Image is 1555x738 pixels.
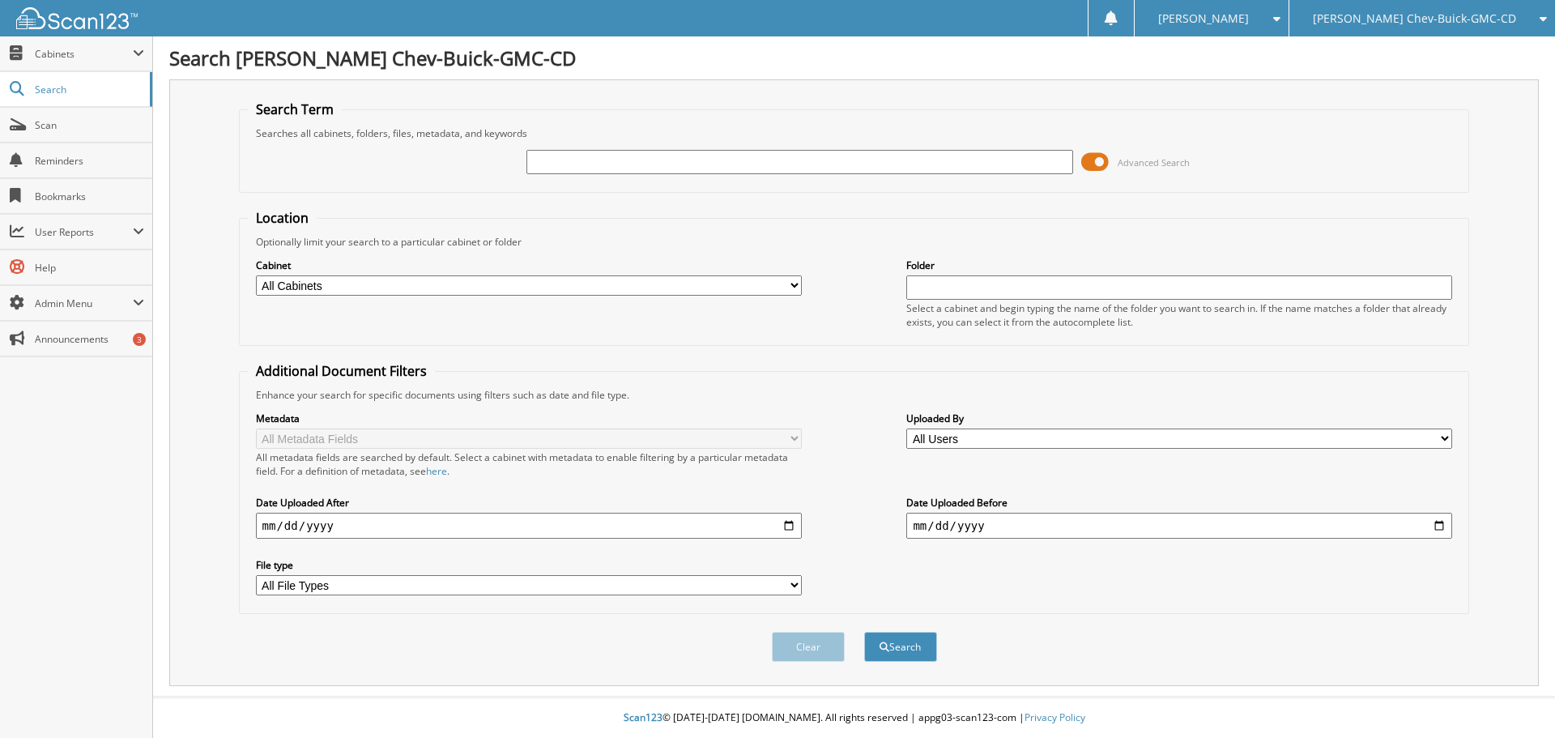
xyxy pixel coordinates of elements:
[16,7,138,29] img: scan123-logo-white.svg
[1313,14,1516,23] span: [PERSON_NAME] Chev-Buick-GMC-CD
[153,698,1555,738] div: © [DATE]-[DATE] [DOMAIN_NAME]. All rights reserved | appg03-scan123-com |
[248,362,435,380] legend: Additional Document Filters
[256,558,802,572] label: File type
[864,632,937,662] button: Search
[906,412,1452,425] label: Uploaded By
[35,190,144,203] span: Bookmarks
[426,464,447,478] a: here
[624,710,662,724] span: Scan123
[906,301,1452,329] div: Select a cabinet and begin typing the name of the folder you want to search in. If the name match...
[248,235,1461,249] div: Optionally limit your search to a particular cabinet or folder
[169,45,1539,71] h1: Search [PERSON_NAME] Chev-Buick-GMC-CD
[35,118,144,132] span: Scan
[256,450,802,478] div: All metadata fields are searched by default. Select a cabinet with metadata to enable filtering b...
[1158,14,1249,23] span: [PERSON_NAME]
[256,412,802,425] label: Metadata
[35,261,144,275] span: Help
[1118,156,1190,169] span: Advanced Search
[35,83,142,96] span: Search
[248,209,317,227] legend: Location
[248,388,1461,402] div: Enhance your search for specific documents using filters such as date and file type.
[248,126,1461,140] div: Searches all cabinets, folders, files, metadata, and keywords
[256,513,802,539] input: start
[35,47,133,61] span: Cabinets
[35,154,144,168] span: Reminders
[35,296,133,310] span: Admin Menu
[35,225,133,239] span: User Reports
[256,496,802,510] label: Date Uploaded After
[906,258,1452,272] label: Folder
[772,632,845,662] button: Clear
[906,513,1452,539] input: end
[1025,710,1085,724] a: Privacy Policy
[248,100,342,118] legend: Search Term
[35,332,144,346] span: Announcements
[256,258,802,272] label: Cabinet
[133,333,146,346] div: 3
[906,496,1452,510] label: Date Uploaded Before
